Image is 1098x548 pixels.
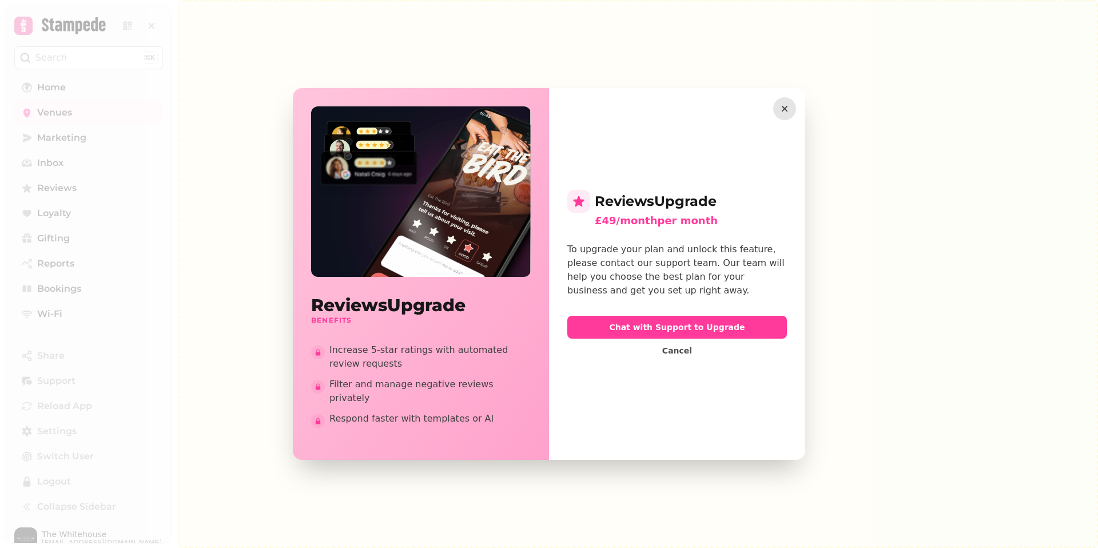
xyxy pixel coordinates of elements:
span: Filter and manage negative reviews privately [329,378,531,405]
span: Cancel [662,347,692,355]
button: Cancel [653,343,701,358]
h2: Reviews Upgrade [567,190,787,213]
span: Chat with Support to Upgrade [576,323,778,331]
button: Chat with Support to Upgrade [567,316,787,339]
h2: Reviews Upgrade [311,295,531,316]
span: Respond faster with templates or AI [329,412,531,426]
div: To upgrade your plan and unlock this feature, please contact our support team. Our team will help... [567,243,787,297]
span: Increase 5-star ratings with automated review requests [329,343,531,371]
h3: Benefits [311,316,531,325]
div: £49/month per month [595,213,787,229]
